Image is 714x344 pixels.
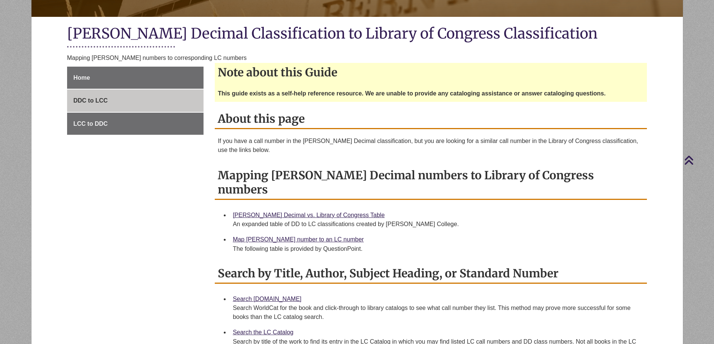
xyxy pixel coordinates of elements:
[233,296,301,302] a: Search [DOMAIN_NAME]
[67,89,204,112] a: DDC to LCC
[233,304,641,322] div: Search WorldCat for the book and click-through to library catalogs to see what call number they l...
[73,97,108,104] span: DDC to LCC
[215,264,647,284] h2: Search by Title, Author, Subject Heading, or Standard Number
[73,121,108,127] span: LCC to DDC
[215,109,647,129] h2: About this page
[215,63,647,82] h2: Note about this Guide
[67,24,647,44] h1: [PERSON_NAME] Decimal Classification to Library of Congress Classification
[218,137,644,155] p: If you have a call number in the [PERSON_NAME] Decimal classification, but you are looking for a ...
[233,220,641,229] div: An expanded table of DD to LC classifications created by [PERSON_NAME] College.
[73,74,90,81] span: Home
[233,244,641,253] div: The following table is provided by QuestionPoint.
[67,67,204,135] div: Guide Page Menu
[233,212,385,218] a: [PERSON_NAME] Decimal vs. Library of Congress Table
[233,236,364,243] a: Map [PERSON_NAME] number to an LC number
[67,55,247,61] span: Mapping [PERSON_NAME] numbers to corresponding LC numbers
[218,90,606,97] strong: This guide exists as a self-help reference resource. We are unable to provide any cataloging assi...
[215,166,647,200] h2: Mapping [PERSON_NAME] Decimal numbers to Library of Congress numbers
[233,329,293,335] a: Search the LC Catalog
[67,67,204,89] a: Home
[684,155,712,165] a: Back to Top
[67,113,204,135] a: LCC to DDC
